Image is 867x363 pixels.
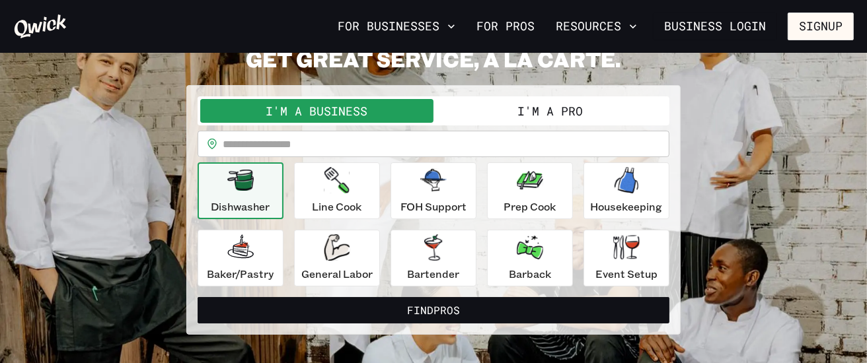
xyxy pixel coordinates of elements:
[294,230,380,286] button: General Labor
[584,162,669,219] button: Housekeeping
[198,162,283,219] button: Dishwasher
[200,99,433,123] button: I'm a Business
[391,230,476,286] button: Bartender
[584,230,669,286] button: Event Setup
[504,199,556,214] p: Prep Cook
[301,266,373,282] p: General Labor
[509,266,551,282] p: Barback
[186,46,681,72] h2: GET GREAT SERVICE, A LA CARTE.
[207,266,274,282] p: Baker/Pastry
[653,13,777,40] a: Business Login
[550,15,642,38] button: Resources
[198,297,669,323] button: FindPros
[408,266,460,282] p: Bartender
[332,15,461,38] button: For Businesses
[788,13,854,40] button: Signup
[391,162,476,219] button: FOH Support
[211,199,270,214] p: Dishwasher
[591,199,663,214] p: Housekeeping
[400,199,467,214] p: FOH Support
[487,162,573,219] button: Prep Cook
[433,99,667,123] button: I'm a Pro
[294,162,380,219] button: Line Cook
[487,230,573,286] button: Barback
[595,266,658,282] p: Event Setup
[471,15,540,38] a: For Pros
[313,199,362,214] p: Line Cook
[198,230,283,286] button: Baker/Pastry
